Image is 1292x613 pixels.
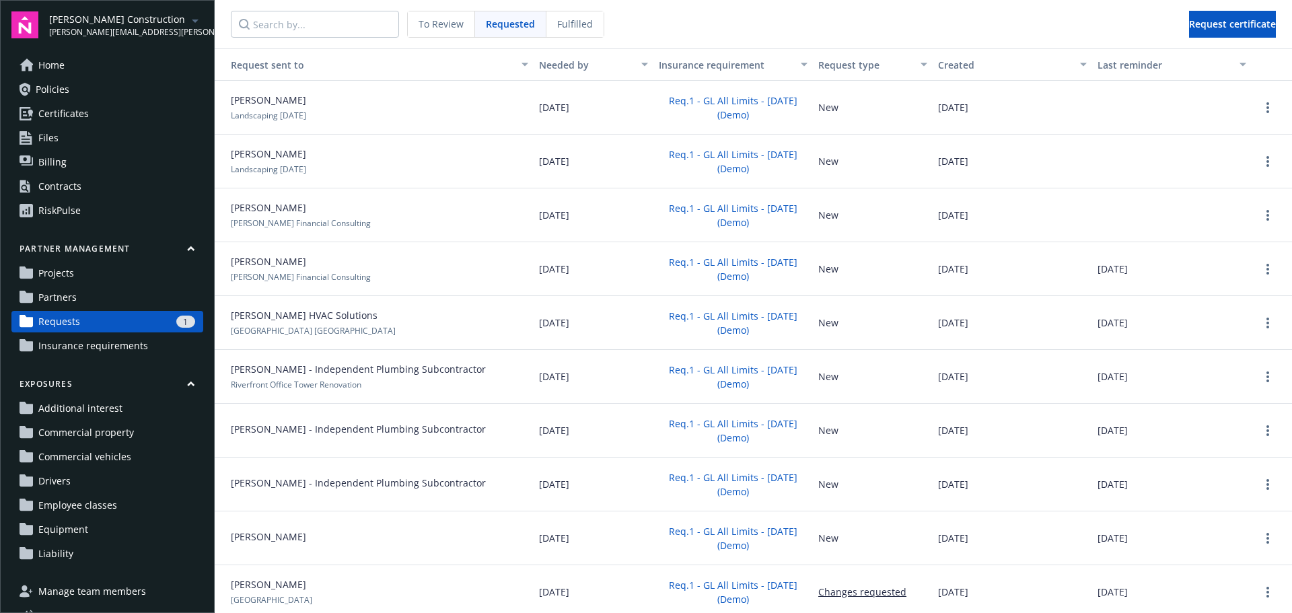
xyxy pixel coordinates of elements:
span: [PERSON_NAME] HVAC Solutions [231,308,378,322]
span: [DATE] [938,477,968,491]
a: Employee classes [11,495,203,516]
span: Landscaping [DATE] [231,110,306,121]
span: [DATE] [938,585,968,599]
a: more [1260,100,1276,116]
span: [DATE] [938,262,968,276]
button: Req.1 - GL All Limits - [DATE] (Demo) [659,575,808,610]
span: Fulfilled [557,17,593,31]
button: New [818,100,838,114]
span: Requests [38,311,80,332]
span: Additional interest [38,398,122,419]
span: Billing [38,151,67,173]
div: Needed by [539,58,633,72]
a: Manage team members [11,581,203,602]
button: Req.1 - GL All Limits - [DATE] (Demo) [659,305,808,340]
span: Drivers [38,470,71,492]
span: [DATE] [938,154,968,168]
img: navigator-logo.svg [11,11,38,38]
a: Projects [11,262,203,284]
span: [DATE] [938,423,968,437]
span: [DATE] [539,100,569,114]
a: more [1260,530,1276,546]
span: [DATE] [1098,585,1128,599]
span: Manage team members [38,581,146,602]
a: more [1260,369,1276,385]
button: Request certificate [1189,11,1276,38]
span: [PERSON_NAME] Financial Consulting [231,217,371,229]
span: Request certificate [1189,17,1276,30]
span: [GEOGRAPHIC_DATA] [GEOGRAPHIC_DATA] [231,325,396,336]
span: [PERSON_NAME][EMAIL_ADDRESS][PERSON_NAME][DOMAIN_NAME] [49,26,187,38]
div: RiskPulse [38,200,81,221]
button: Insurance requirement [653,48,813,81]
span: Certificates [38,103,89,124]
a: Files [11,127,203,149]
a: more [1260,207,1276,223]
div: Contracts [38,176,81,197]
button: Request type [813,48,933,81]
input: Search by... [231,11,399,38]
div: Request sent to [220,58,513,72]
button: Req.1 - GL All Limits - [DATE] (Demo) [659,252,808,287]
button: New [818,316,838,330]
a: more [1260,423,1276,439]
button: Req.1 - GL All Limits - [DATE] (Demo) [659,467,808,502]
button: Needed by [534,48,653,81]
a: more [1260,261,1276,277]
span: Requested [486,17,535,31]
span: [DATE] [539,531,569,545]
button: New [818,208,838,222]
span: [DATE] [1098,531,1128,545]
span: Commercial vehicles [38,446,131,468]
div: 1 [176,316,195,328]
button: New [818,154,838,168]
a: Partners [11,287,203,308]
span: Riverfront Office Tower Renovation [231,379,361,390]
button: New [818,423,838,437]
span: To Review [419,17,464,31]
span: Employee classes [38,495,117,516]
span: [PERSON_NAME] Financial Consulting [231,271,371,283]
span: Home [38,55,65,76]
span: Equipment [38,519,88,540]
div: Request type [818,58,912,72]
span: [PERSON_NAME] - Independent Plumbing Subcontractor [231,362,486,376]
button: Req.1 - GL All Limits - [DATE] (Demo) [659,521,808,556]
span: [DATE] [938,208,968,222]
span: Liability [38,543,73,565]
button: Req.1 - GL All Limits - [DATE] (Demo) [659,90,808,125]
a: Insurance requirements [11,335,203,357]
span: Files [38,127,59,149]
span: [DATE] [539,423,569,437]
a: Requests1 [11,311,203,332]
span: [PERSON_NAME] [231,530,306,544]
span: Insurance requirements [38,335,148,357]
button: New [818,477,838,491]
a: RiskPulse [11,200,203,221]
button: Partner management [11,243,203,260]
span: [PERSON_NAME] [231,577,306,591]
button: New [818,262,838,276]
button: Last reminder [1092,48,1252,81]
a: Additional interest [11,398,203,419]
a: Home [11,55,203,76]
button: Changes requested [818,585,906,599]
span: [DATE] [539,585,569,599]
span: Partners [38,287,77,308]
button: Req.1 - GL All Limits - [DATE] (Demo) [659,359,808,394]
button: Exposures [11,378,203,395]
button: more [1260,584,1276,600]
button: [PERSON_NAME] Construction[PERSON_NAME][EMAIL_ADDRESS][PERSON_NAME][DOMAIN_NAME]arrowDropDown [49,11,203,38]
button: New [818,369,838,384]
button: Req.1 - GL All Limits - [DATE] (Demo) [659,144,808,179]
a: more [1260,153,1276,170]
span: Commercial property [38,422,134,443]
span: [PERSON_NAME] Construction [49,12,187,26]
a: more [1260,315,1276,331]
button: New [818,531,838,545]
div: Insurance requirement [659,58,793,72]
span: [DATE] [1098,369,1128,384]
a: more [1260,476,1276,493]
